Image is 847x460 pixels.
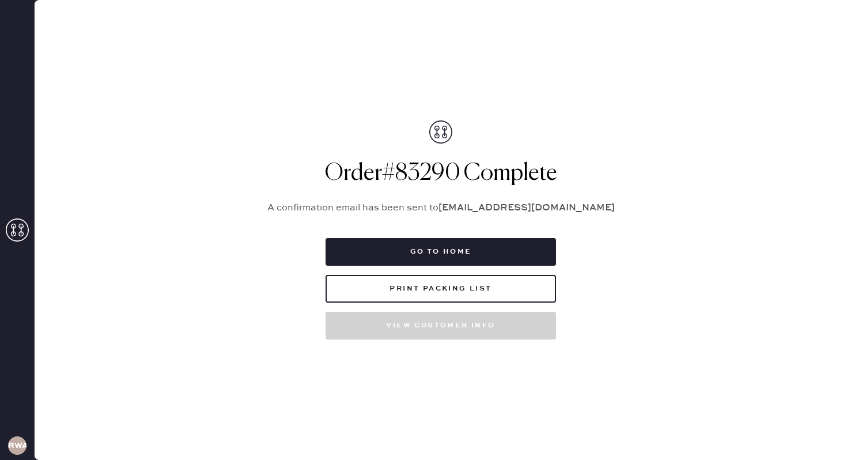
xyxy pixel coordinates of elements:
button: Print Packing List [326,275,556,303]
h3: RWA [8,442,27,450]
h1: Order # 83290 Complete [254,160,628,187]
strong: [EMAIL_ADDRESS][DOMAIN_NAME] [438,202,615,213]
p: A confirmation email has been sent to [254,201,628,215]
button: Go to home [326,238,556,266]
button: View customer info [326,312,556,340]
iframe: Front Chat [792,408,842,458]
